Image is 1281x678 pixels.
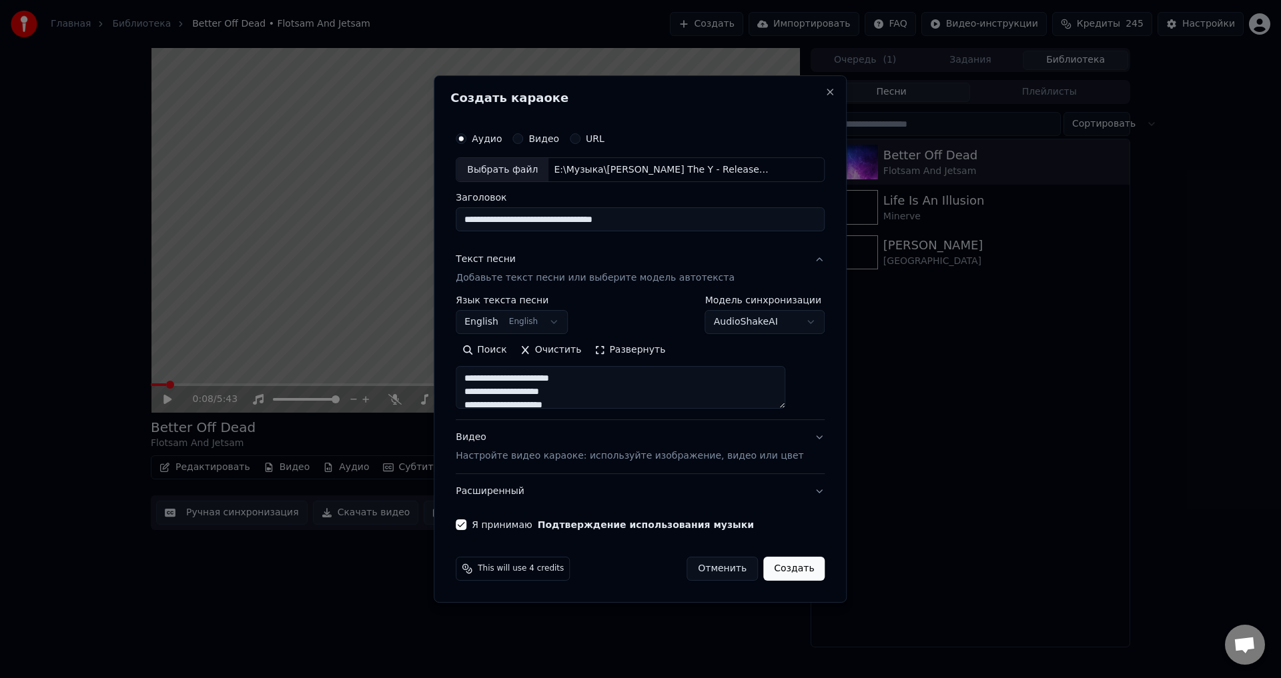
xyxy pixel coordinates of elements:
[763,557,825,581] button: Создать
[538,520,754,529] button: Я принимаю
[456,253,516,267] div: Текст песни
[456,193,825,203] label: Заголовок
[705,296,825,305] label: Модель синхронизации
[456,158,548,182] div: Выбрать файл
[472,134,502,143] label: Аудио
[687,557,758,581] button: Отменить
[456,449,803,463] p: Настройте видео караоке: используйте изображение, видео или цвет
[528,134,559,143] label: Видео
[456,340,513,361] button: Поиск
[456,431,803,463] div: Видео
[456,474,825,509] button: Расширенный
[548,163,775,177] div: E:\Музыка\[PERSON_NAME] The Y - Release The Monster.mp3
[586,134,604,143] label: URL
[456,296,568,305] label: Язык текста песни
[450,92,830,104] h2: Создать караоке
[472,520,754,529] label: Я принимаю
[456,272,735,285] p: Добавьте текст песни или выберите модель автотекста
[456,243,825,296] button: Текст песниДобавьте текст песни или выберите модель автотекста
[514,340,588,361] button: Очистить
[456,296,825,420] div: Текст песниДобавьте текст песни или выберите модель автотекста
[588,340,672,361] button: Развернуть
[478,563,564,574] span: This will use 4 credits
[456,421,825,474] button: ВидеоНастройте видео караоке: используйте изображение, видео или цвет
